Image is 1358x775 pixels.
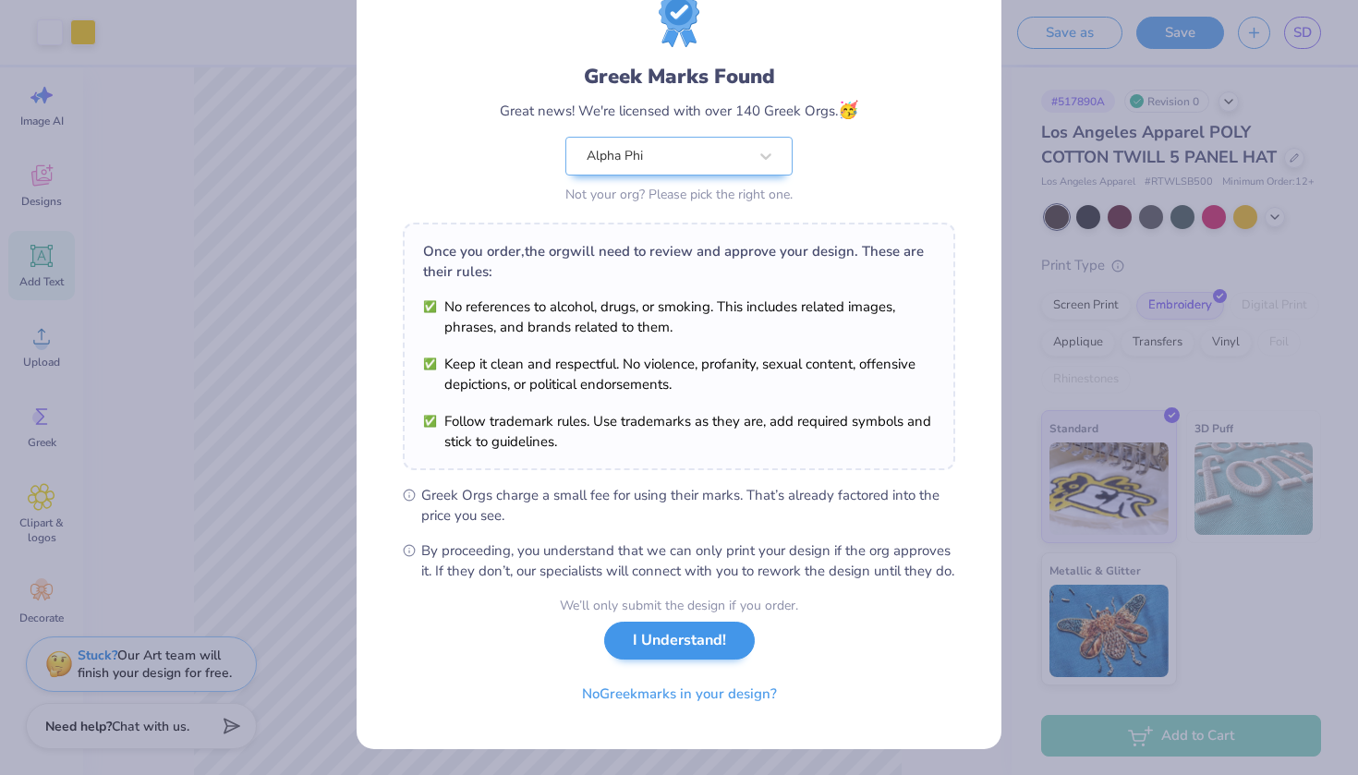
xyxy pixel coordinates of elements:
li: No references to alcohol, drugs, or smoking. This includes related images, phrases, and brands re... [423,297,935,337]
button: NoGreekmarks in your design? [566,675,793,713]
button: I Understand! [604,622,755,660]
li: Follow trademark rules. Use trademarks as they are, add required symbols and stick to guidelines. [423,411,935,452]
div: Greek Marks Found [584,62,775,91]
div: We’ll only submit the design if you order. [560,596,798,615]
span: 🥳 [838,99,858,121]
span: Greek Orgs charge a small fee for using their marks. That’s already factored into the price you see. [421,485,955,526]
li: Keep it clean and respectful. No violence, profanity, sexual content, offensive depictions, or po... [423,354,935,394]
div: Not your org? Please pick the right one. [565,185,793,204]
span: By proceeding, you understand that we can only print your design if the org approves it. If they ... [421,540,955,581]
div: Great news! We're licensed with over 140 Greek Orgs. [500,98,858,123]
div: Once you order, the org will need to review and approve your design. These are their rules: [423,241,935,282]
